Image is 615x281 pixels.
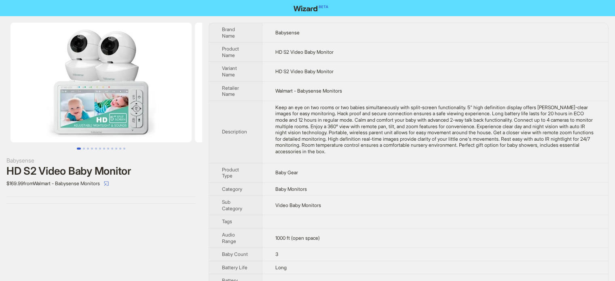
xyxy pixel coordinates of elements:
[91,148,93,150] button: Go to slide 4
[222,26,235,39] span: Brand Name
[222,218,232,224] span: Tags
[222,186,242,192] span: Category
[222,264,247,270] span: Battery Life
[103,148,105,150] button: Go to slide 7
[275,251,278,257] span: 3
[222,167,239,179] span: Product Type
[222,232,236,244] span: Audio Range
[87,148,89,150] button: Go to slide 3
[11,23,192,142] img: HD S2 Video Baby Monitor HD S2 Video Baby Monitor image 1
[6,177,196,190] div: $169.99 from Walmart - Babysense Monitors
[222,129,247,135] span: Description
[99,148,101,150] button: Go to slide 6
[195,23,376,142] img: HD S2 Video Baby Monitor HD S2 Video Baby Monitor image 2
[222,199,242,211] span: Sub Category
[115,148,117,150] button: Go to slide 10
[83,148,85,150] button: Go to slide 2
[222,85,239,97] span: Retailer Name
[275,30,300,36] span: Babysense
[275,202,321,208] span: Video Baby Monitors
[275,235,320,241] span: 1000 ft (open space)
[222,251,248,257] span: Baby Count
[123,148,125,150] button: Go to slide 12
[275,49,334,55] span: HD S2 Video Baby Monitor
[6,156,196,165] div: Babysense
[275,169,298,175] span: Baby Gear
[119,148,121,150] button: Go to slide 11
[275,88,342,94] span: Walmart - Babysense Monitors
[107,148,109,150] button: Go to slide 8
[275,104,595,155] div: Keep an eye on two rooms or two babies simultaneously with split-screen functionality. 5" high de...
[275,264,287,270] span: Long
[6,165,196,177] div: HD S2 Video Baby Monitor
[95,148,97,150] button: Go to slide 5
[275,68,334,74] span: HD S2 Video Baby Monitor
[222,46,239,58] span: Product Name
[275,186,307,192] span: Baby Monitors
[77,148,81,150] button: Go to slide 1
[104,181,109,186] span: select
[111,148,113,150] button: Go to slide 9
[222,65,237,78] span: Variant Name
